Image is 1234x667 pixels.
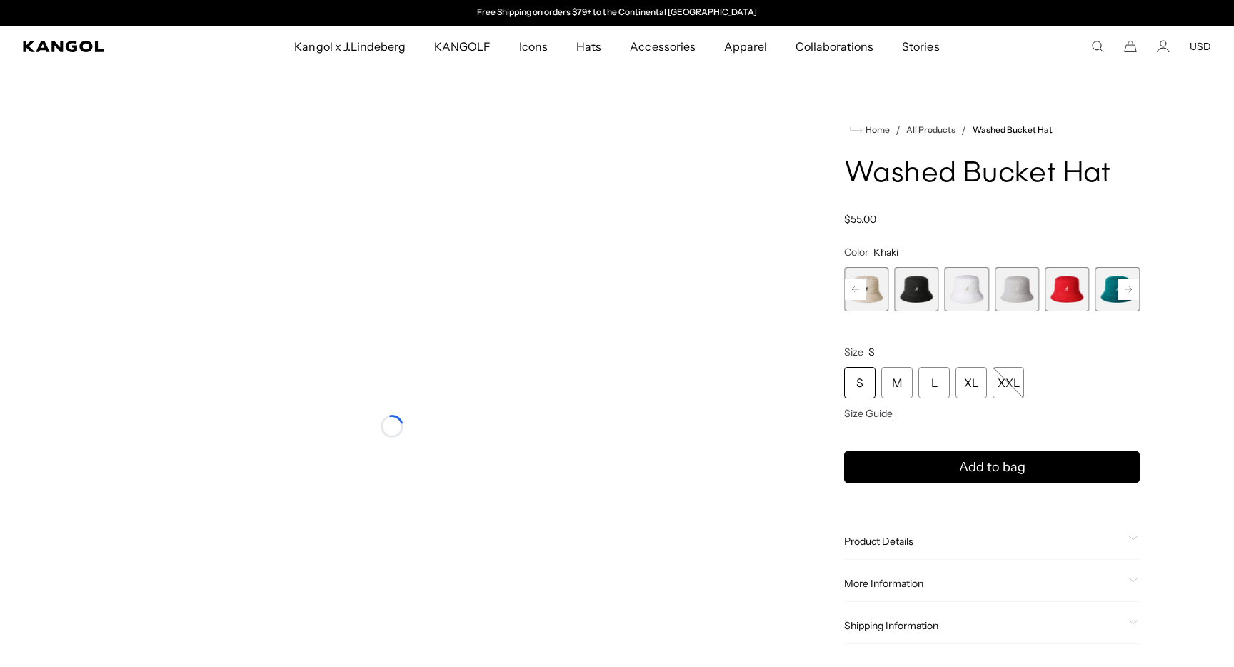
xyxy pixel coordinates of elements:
span: Color [844,246,868,259]
span: KANGOLF [434,26,491,67]
span: Shipping Information [844,619,1123,632]
a: Kangol [23,41,194,52]
label: White [945,267,989,311]
slideshow-component: Announcement bar [470,7,764,19]
div: L [918,367,950,398]
a: Free Shipping on orders $79+ to the Continental [GEOGRAPHIC_DATA] [477,6,758,17]
a: Kangol x J.Lindeberg [280,26,420,67]
a: Icons [505,26,562,67]
span: More Information [844,577,1123,590]
span: Hats [576,26,601,67]
product-gallery: Gallery Viewer [23,93,761,551]
a: Washed Bucket Hat [973,125,1053,135]
div: 9 of 13 [995,267,1039,311]
div: 7 of 13 [894,267,938,311]
a: Home [850,124,890,136]
li: / [955,121,966,139]
div: XL [955,367,987,398]
summary: Search here [1091,40,1104,53]
label: Khaki [844,267,888,311]
h1: Washed Bucket Hat [844,159,1140,190]
span: Icons [519,26,548,67]
div: M [881,367,913,398]
div: S [844,367,876,398]
span: Khaki [873,246,898,259]
span: Add to bag [959,458,1025,477]
span: Apparel [724,26,767,67]
span: $55.00 [844,213,876,226]
a: Apparel [710,26,781,67]
label: Black [894,267,938,311]
a: All Products [906,125,955,135]
a: Hats [562,26,616,67]
span: Collaborations [796,26,873,67]
div: 11 of 13 [1095,267,1140,311]
span: Home [863,125,890,135]
a: Account [1157,40,1170,53]
li: / [890,121,901,139]
div: 1 of 2 [470,7,764,19]
button: Add to bag [844,451,1140,483]
span: Kangol x J.Lindeberg [294,26,406,67]
span: Product Details [844,535,1123,548]
div: XXL [993,367,1024,398]
label: Cherry Glow [1045,267,1089,311]
span: S [868,346,875,358]
span: Stories [902,26,939,67]
button: USD [1190,40,1211,53]
span: Size [844,346,863,358]
div: 8 of 13 [945,267,989,311]
label: Marine Teal [1095,267,1140,311]
a: Collaborations [781,26,888,67]
a: KANGOLF [420,26,505,67]
div: 6 of 13 [844,267,888,311]
span: Size Guide [844,407,893,420]
div: 10 of 13 [1045,267,1089,311]
a: Stories [888,26,953,67]
div: Announcement [470,7,764,19]
a: Accessories [616,26,709,67]
nav: breadcrumbs [844,121,1140,139]
label: Moonstruck [995,267,1039,311]
span: Accessories [630,26,695,67]
button: Cart [1124,40,1137,53]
